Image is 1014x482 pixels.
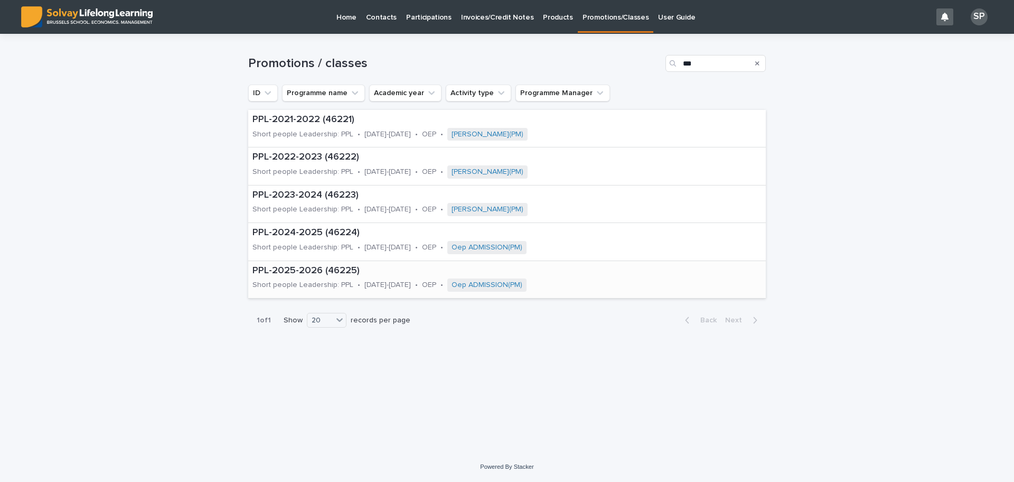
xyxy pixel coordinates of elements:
[364,205,411,214] p: [DATE]-[DATE]
[252,152,636,163] p: PPL-2022-2023 (46222)
[252,130,353,139] p: Short people Leadership: PPL
[248,261,766,299] a: PPL-2025-2026 (46225)Short people Leadership: PPL•[DATE]-[DATE]•OEP•Oep ADMISSION(PM)
[248,308,279,333] p: 1 of 1
[252,114,632,126] p: PPL-2021-2022 (46221)
[721,316,766,325] button: Next
[21,6,153,27] img: ED0IkcNQHGZZMpCVrDht
[358,281,360,290] p: •
[440,243,443,252] p: •
[415,281,418,290] p: •
[358,130,360,139] p: •
[665,55,766,72] input: Search
[364,243,411,252] p: [DATE]-[DATE]
[446,85,511,101] button: Activity type
[351,316,410,325] p: records per page
[248,85,278,101] button: ID
[284,316,303,325] p: Show
[307,315,333,326] div: 20
[725,317,748,324] span: Next
[415,205,418,214] p: •
[452,243,522,252] a: Oep ADMISSION(PM)
[252,205,353,214] p: Short people Leadership: PPL
[364,130,411,139] p: [DATE]-[DATE]
[364,168,411,177] p: [DATE]-[DATE]
[248,223,766,261] a: PPL-2024-2025 (46224)Short people Leadership: PPL•[DATE]-[DATE]•OEP•Oep ADMISSION(PM)
[369,85,442,101] button: Academic year
[248,147,766,185] a: PPL-2022-2023 (46222)Short people Leadership: PPL•[DATE]-[DATE]•OEP•[PERSON_NAME](PM)
[452,281,522,290] a: Oep ADMISSION(PM)
[677,316,721,325] button: Back
[440,205,443,214] p: •
[422,281,436,290] p: OEP
[282,85,365,101] button: Programme name
[422,168,436,177] p: OEP
[248,110,766,147] a: PPL-2021-2022 (46221)Short people Leadership: PPL•[DATE]-[DATE]•OEP•[PERSON_NAME](PM)
[358,205,360,214] p: •
[358,168,360,177] p: •
[252,227,636,239] p: PPL-2024-2025 (46224)
[252,190,636,201] p: PPL-2023-2024 (46223)
[422,243,436,252] p: OEP
[364,281,411,290] p: [DATE]-[DATE]
[415,130,418,139] p: •
[440,168,443,177] p: •
[452,205,523,214] a: [PERSON_NAME](PM)
[248,186,766,223] a: PPL-2023-2024 (46223)Short people Leadership: PPL•[DATE]-[DATE]•OEP•[PERSON_NAME](PM)
[358,243,360,252] p: •
[252,265,636,277] p: PPL-2025-2026 (46225)
[440,130,443,139] p: •
[971,8,988,25] div: SP
[415,168,418,177] p: •
[515,85,610,101] button: Programme Manager
[480,464,533,470] a: Powered By Stacker
[440,281,443,290] p: •
[252,243,353,252] p: Short people Leadership: PPL
[694,317,717,324] span: Back
[252,281,353,290] p: Short people Leadership: PPL
[422,205,436,214] p: OEP
[452,168,523,177] a: [PERSON_NAME](PM)
[248,56,661,71] h1: Promotions / classes
[422,130,436,139] p: OEP
[415,243,418,252] p: •
[252,168,353,177] p: Short people Leadership: PPL
[452,130,523,139] a: [PERSON_NAME](PM)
